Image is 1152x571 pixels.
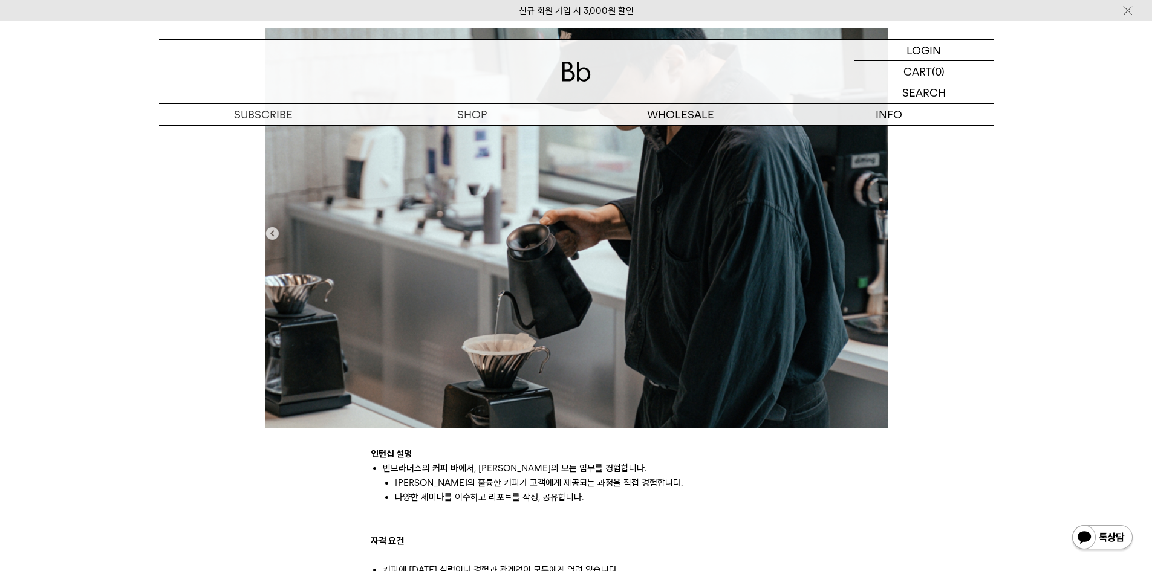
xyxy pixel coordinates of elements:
li: [PERSON_NAME]의 훌륭한 커피가 고객에게 제공되는 과정을 직접 경험합니다. [395,476,782,490]
img: Bb | 바리스타 | 인턴 바리스타(정규전환형) [265,28,888,428]
li: 다양한 세미나를 이수하고 리포트를 작성, 공유합니다. [395,490,782,505]
b: 인턴십 설명 [371,448,412,459]
li: 빈브라더스의 커피 바에서, [PERSON_NAME]의 모든 업무를 경험합니다. [383,461,782,476]
a: 신규 회원 가입 시 3,000원 할인 [519,5,634,16]
img: 카카오톡 채널 1:1 채팅 버튼 [1071,524,1134,553]
a: SUBSCRIBE [159,104,368,125]
a: LOGIN [854,40,994,61]
a: CART (0) [854,61,994,82]
b: 자격 요건 [371,535,404,546]
img: 로고 [562,62,591,82]
p: LOGIN [906,40,941,60]
p: SEARCH [902,82,946,103]
p: CART [903,61,932,82]
p: WHOLESALE [576,104,785,125]
a: SHOP [368,104,576,125]
p: INFO [785,104,994,125]
p: (0) [932,61,945,82]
